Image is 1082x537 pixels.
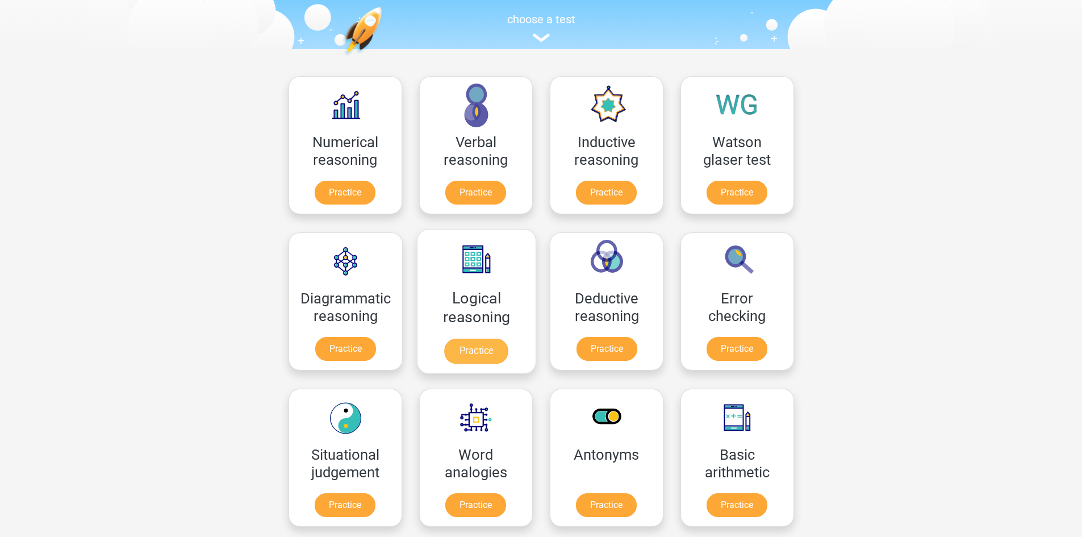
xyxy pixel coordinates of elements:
h5: choose a test [280,13,803,26]
a: Practice [315,337,376,361]
a: Practice [576,493,637,517]
img: assessment [533,34,550,42]
a: Practice [707,493,767,517]
a: Practice [707,181,767,205]
a: Practice [576,181,637,205]
a: Practice [315,493,375,517]
a: Practice [315,181,375,205]
a: Practice [445,493,506,517]
a: Practice [707,337,767,361]
img: practice [342,7,426,110]
a: Practice [444,339,508,364]
a: Practice [576,337,637,361]
a: Practice [445,181,506,205]
a: choose a test [280,13,803,43]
